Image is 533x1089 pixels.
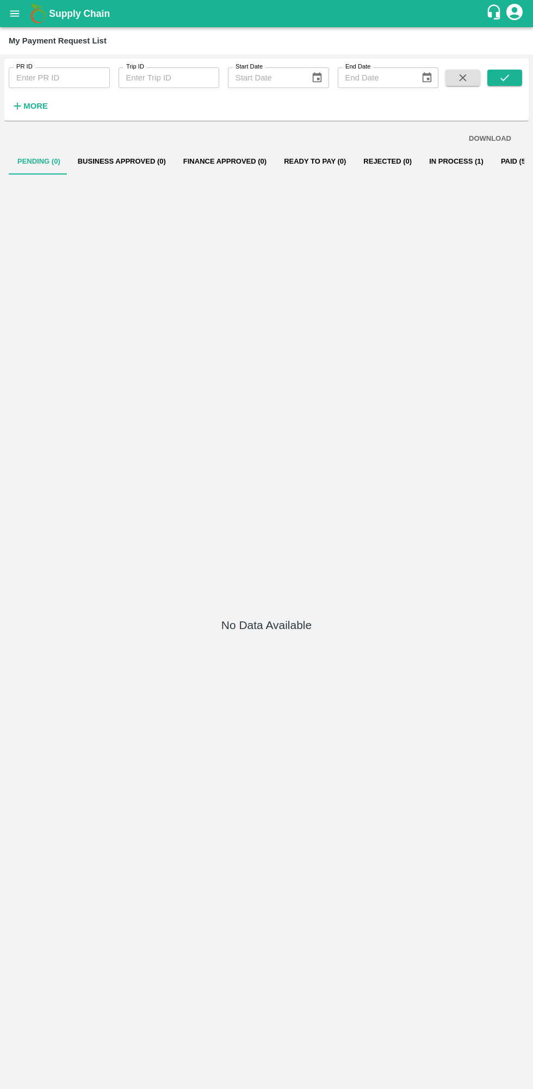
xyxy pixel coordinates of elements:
button: open drawer [2,1,27,26]
input: Start Date [228,67,302,88]
input: Enter Trip ID [119,67,220,88]
button: More [9,97,51,115]
h5: No Data Available [221,618,312,633]
button: Pending (0) [9,148,69,175]
div: customer-support [486,4,505,23]
button: DOWNLOAD [464,129,516,148]
button: Choose date [417,67,437,88]
label: Trip ID [126,63,144,71]
strong: More [23,102,48,110]
button: Ready To Pay (0) [275,148,355,175]
div: account of current user [505,2,524,25]
button: Choose date [307,67,327,88]
img: logo [27,3,49,24]
div: My Payment Request List [9,34,107,48]
a: Supply Chain [49,6,486,21]
input: End Date [338,67,412,88]
button: In Process (1) [420,148,492,175]
button: Business Approved (0) [69,148,175,175]
label: Start Date [235,63,263,71]
label: End Date [345,63,370,71]
button: Rejected (0) [355,148,420,175]
b: Supply Chain [49,8,110,19]
label: PR ID [16,63,33,71]
button: Finance Approved (0) [175,148,275,175]
input: Enter PR ID [9,67,110,88]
